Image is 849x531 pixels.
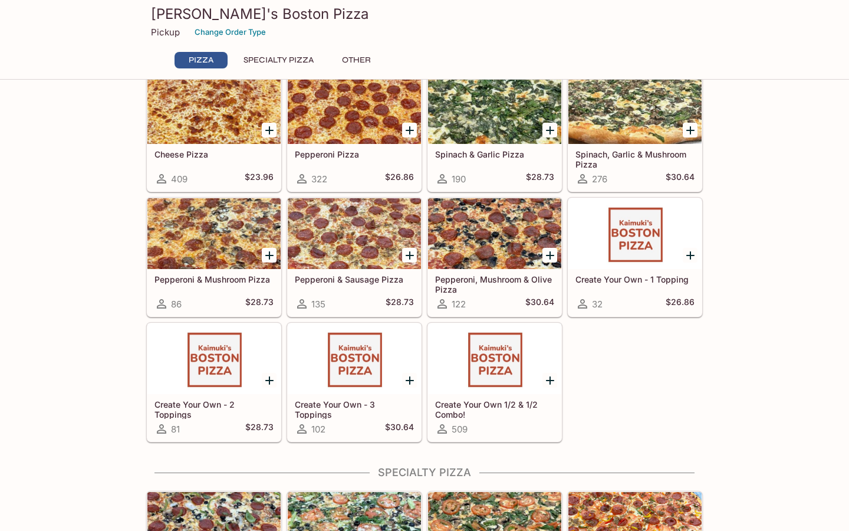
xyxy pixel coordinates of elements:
span: 276 [592,173,607,185]
span: 122 [452,299,466,310]
h5: Create Your Own - 3 Toppings [295,399,414,419]
button: Pizza [175,52,228,68]
h5: $30.64 [385,422,414,436]
h5: $30.64 [525,297,554,311]
div: Create Your Own 1/2 & 1/2 Combo! [428,323,561,394]
button: Change Order Type [189,23,271,41]
button: Add Spinach, Garlic & Mushroom Pizza [683,123,697,137]
button: Add Pepperoni & Sausage Pizza [402,248,417,263]
h5: $30.64 [666,172,695,186]
a: Create Your Own - 2 Toppings81$28.73 [147,323,281,442]
button: Other [330,52,383,68]
h5: Create Your Own - 1 Topping [575,274,695,284]
h5: Pepperoni & Sausage Pizza [295,274,414,284]
span: 509 [452,424,468,435]
a: Pepperoni & Sausage Pizza135$28.73 [287,198,422,317]
a: Create Your Own - 1 Topping32$26.86 [568,198,702,317]
span: 102 [311,424,325,435]
h5: $28.73 [526,172,554,186]
button: Add Create Your Own - 2 Toppings [262,373,277,388]
a: Create Your Own 1/2 & 1/2 Combo!509 [427,323,562,442]
h3: [PERSON_NAME]'s Boston Pizza [151,5,698,23]
h5: $28.73 [245,297,274,311]
h5: Pepperoni, Mushroom & Olive Pizza [435,274,554,294]
h4: Specialty Pizza [146,466,703,479]
a: Create Your Own - 3 Toppings102$30.64 [287,323,422,442]
button: Add Create Your Own - 3 Toppings [402,373,417,388]
h5: Spinach & Garlic Pizza [435,149,554,159]
span: 322 [311,173,327,185]
h5: Create Your Own 1/2 & 1/2 Combo! [435,399,554,419]
div: Spinach & Garlic Pizza [428,73,561,144]
button: Add Create Your Own 1/2 & 1/2 Combo! [542,373,557,388]
a: Pepperoni, Mushroom & Olive Pizza122$30.64 [427,198,562,317]
button: Add Cheese Pizza [262,123,277,137]
a: Spinach, Garlic & Mushroom Pizza276$30.64 [568,73,702,192]
div: Create Your Own - 3 Toppings [288,323,421,394]
h5: Create Your Own - 2 Toppings [154,399,274,419]
div: Spinach, Garlic & Mushroom Pizza [568,73,702,144]
span: 32 [592,299,603,310]
div: Cheese Pizza [147,73,281,144]
h5: $23.96 [245,172,274,186]
h5: Cheese Pizza [154,149,274,159]
button: Add Pepperoni & Mushroom Pizza [262,248,277,263]
span: 190 [452,173,466,185]
div: Pepperoni & Mushroom Pizza [147,198,281,269]
button: Add Spinach & Garlic Pizza [542,123,557,137]
h5: $26.86 [385,172,414,186]
h5: $28.73 [245,422,274,436]
h5: $26.86 [666,297,695,311]
div: Pepperoni Pizza [288,73,421,144]
button: Specialty Pizza [237,52,320,68]
div: Pepperoni, Mushroom & Olive Pizza [428,198,561,269]
a: Pepperoni Pizza322$26.86 [287,73,422,192]
h5: Pepperoni & Mushroom Pizza [154,274,274,284]
div: Pepperoni & Sausage Pizza [288,198,421,269]
a: Pepperoni & Mushroom Pizza86$28.73 [147,198,281,317]
p: Pickup [151,27,180,38]
span: 81 [171,424,180,435]
h5: Pepperoni Pizza [295,149,414,159]
a: Spinach & Garlic Pizza190$28.73 [427,73,562,192]
button: Add Create Your Own - 1 Topping [683,248,697,263]
span: 86 [171,299,182,310]
span: 409 [171,173,187,185]
h5: Spinach, Garlic & Mushroom Pizza [575,149,695,169]
button: Add Pepperoni, Mushroom & Olive Pizza [542,248,557,263]
div: Create Your Own - 1 Topping [568,198,702,269]
div: Create Your Own - 2 Toppings [147,323,281,394]
span: 135 [311,299,325,310]
h5: $28.73 [386,297,414,311]
button: Add Pepperoni Pizza [402,123,417,137]
a: Cheese Pizza409$23.96 [147,73,281,192]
